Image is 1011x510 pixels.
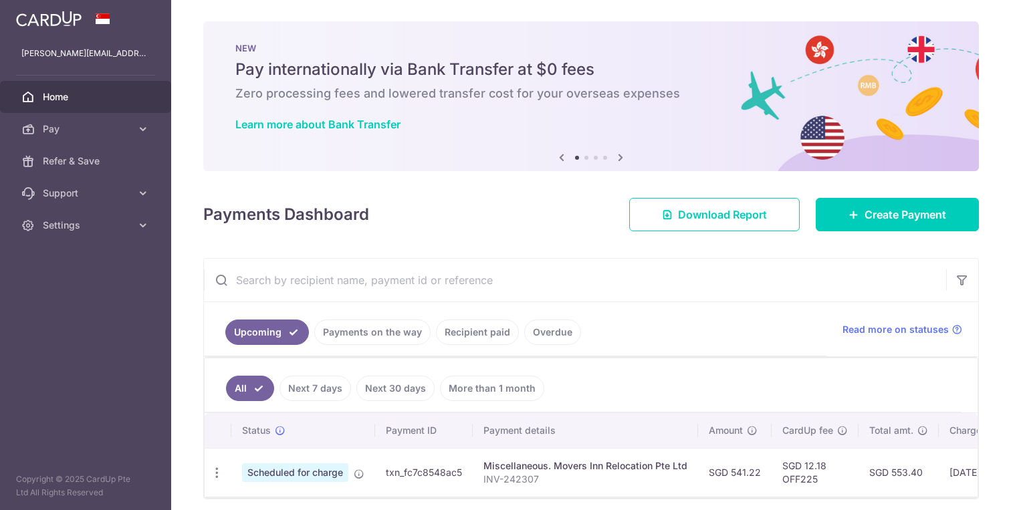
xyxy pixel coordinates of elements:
span: Total amt. [869,424,913,437]
a: Download Report [629,198,800,231]
span: Settings [43,219,131,232]
div: Miscellaneous. Movers Inn Relocation Pte Ltd [483,459,687,473]
a: Create Payment [816,198,979,231]
input: Search by recipient name, payment id or reference [204,259,946,301]
a: Next 30 days [356,376,435,401]
span: Status [242,424,271,437]
h4: Payments Dashboard [203,203,369,227]
th: Payment ID [375,413,473,448]
td: SGD 12.18 OFF225 [772,448,859,497]
span: Read more on statuses [842,323,949,336]
span: Amount [709,424,743,437]
a: Learn more about Bank Transfer [235,118,401,131]
span: Create Payment [865,207,946,223]
a: Recipient paid [436,320,519,345]
td: txn_fc7c8548ac5 [375,448,473,497]
span: Refer & Save [43,154,131,168]
a: More than 1 month [440,376,544,401]
img: Bank transfer banner [203,21,979,171]
span: Charge date [949,424,1004,437]
a: Overdue [524,320,581,345]
th: Payment details [473,413,698,448]
p: INV-242307 [483,473,687,486]
span: Download Report [678,207,767,223]
a: Payments on the way [314,320,431,345]
iframe: Opens a widget where you can find more information [925,470,998,503]
span: Scheduled for charge [242,463,348,482]
a: Read more on statuses [842,323,962,336]
a: Upcoming [225,320,309,345]
span: Home [43,90,131,104]
h6: Zero processing fees and lowered transfer cost for your overseas expenses [235,86,947,102]
span: Pay [43,122,131,136]
span: Support [43,186,131,200]
h5: Pay internationally via Bank Transfer at $0 fees [235,59,947,80]
a: All [226,376,274,401]
a: Next 7 days [279,376,351,401]
img: CardUp [16,11,82,27]
td: SGD 541.22 [698,448,772,497]
span: CardUp fee [782,424,833,437]
p: [PERSON_NAME][EMAIL_ADDRESS][DOMAIN_NAME] [21,47,150,60]
p: NEW [235,43,947,53]
td: SGD 553.40 [859,448,939,497]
